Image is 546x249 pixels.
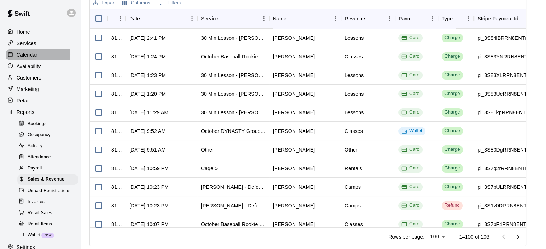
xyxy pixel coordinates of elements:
[17,118,81,129] a: Bookings
[6,84,75,95] a: Marketing
[273,109,315,116] div: Tammy Sorg
[398,9,417,29] div: Payment Method
[444,90,460,97] div: Charge
[129,221,169,228] div: Sep 15, 2025, 10:07 PM
[384,13,395,24] button: Menu
[201,72,266,79] div: 30 Min Lesson - Diego Gutierrez
[28,120,47,128] span: Bookings
[6,107,75,118] a: Reports
[17,152,78,162] div: Attendance
[17,197,78,207] div: Invoices
[17,230,78,240] div: WalletNew
[17,152,81,163] a: Attendance
[201,90,266,97] div: 30 Min Lesson - Diego Gutierrez
[129,90,166,97] div: Sep 16, 2025, 1:20 PM
[129,9,140,29] div: Date
[187,13,197,24] button: Menu
[273,128,315,135] div: Johnny Gomez
[129,128,165,135] div: Sep 16, 2025, 9:52 AM
[126,9,197,29] div: Date
[444,128,460,134] div: Charge
[111,165,122,172] div: 818993
[129,34,166,42] div: Sep 16, 2025, 2:41 PM
[273,34,315,42] div: Chad Cambron
[17,119,78,129] div: Bookings
[111,221,122,228] div: 818940
[6,95,75,106] div: Retail
[17,219,81,230] a: Retail Items
[17,97,30,104] p: Retail
[201,202,266,209] div: SAM LANDRY - Defense Camp (8-12u)
[341,9,395,29] div: Revenue Category
[444,221,460,228] div: Charge
[345,90,364,97] div: Lessons
[273,221,315,228] div: Alayna Schmidt
[273,202,315,209] div: Alexas Lewis
[6,27,75,37] a: Home
[444,183,460,190] div: Charge
[41,233,54,237] span: New
[111,90,122,97] div: 819627
[444,72,460,78] div: Charge
[17,196,81,207] a: Invoices
[345,165,362,172] div: Rentals
[129,53,166,60] div: Sep 16, 2025, 1:24 PM
[17,130,78,140] div: Occupancy
[463,13,474,24] button: Menu
[17,163,78,173] div: Payroll
[17,86,39,93] p: Marketing
[6,49,75,60] a: Calendar
[6,61,75,72] div: Availability
[17,174,78,185] div: Sales & Revenue
[28,232,40,239] span: Wallet
[401,72,420,78] div: Card
[201,221,266,228] div: October Baseball Rookie Class (5-6)
[273,9,286,29] div: Name
[477,9,518,29] div: Stripe Payment Id
[401,165,420,172] div: Card
[388,233,424,240] p: Rows per page:
[111,183,122,191] div: 818957
[417,14,427,24] button: Sort
[345,109,364,116] div: Lessons
[444,34,460,41] div: Charge
[201,53,266,60] div: October Baseball Rookie Class (5-6)
[17,185,81,196] a: Unpaid Registrations
[269,9,341,29] div: Name
[111,109,122,116] div: 819426
[17,230,81,241] a: WalletNew
[401,128,423,134] div: Wallet
[28,165,42,172] span: Payroll
[108,9,126,29] div: InvoiceId
[444,146,460,153] div: Charge
[401,90,420,97] div: Card
[111,128,122,135] div: 819297
[273,183,315,191] div: Alexas Lewis
[17,207,81,219] a: Retail Sales
[345,9,374,29] div: Revenue Category
[17,186,78,196] div: Unpaid Registrations
[345,34,364,42] div: Lessons
[6,38,75,49] a: Services
[258,13,269,24] button: Menu
[17,141,81,152] a: Activity
[140,14,150,24] button: Sort
[345,202,361,209] div: Camps
[444,202,460,209] div: Refund
[17,74,41,81] p: Customers
[17,163,81,174] a: Payroll
[453,14,463,24] button: Sort
[17,208,78,218] div: Retail Sales
[129,165,169,172] div: Sep 15, 2025, 10:59 PM
[201,109,266,116] div: 30 Min Lesson - Diego Gutierrez
[115,13,126,24] button: Menu
[273,146,315,153] div: Johnny Gomez
[17,141,78,151] div: Activity
[286,14,297,24] button: Sort
[111,53,122,60] div: 819643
